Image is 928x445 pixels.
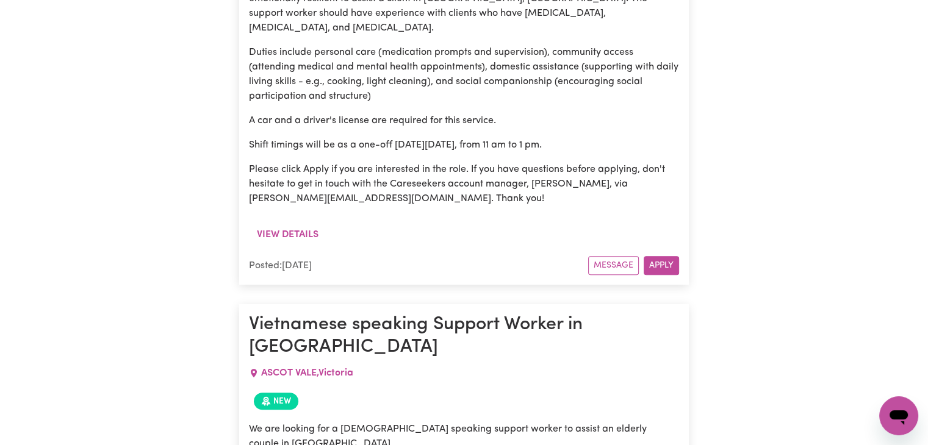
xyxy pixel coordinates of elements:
[249,258,588,273] div: Posted: [DATE]
[644,256,679,275] button: Apply for this job
[249,113,679,128] p: A car and a driver's license are required for this service.
[249,138,679,152] p: Shift timings will be as a one-off [DATE][DATE], from 11 am to 1 pm.
[249,162,679,206] p: Please click Apply if you are interested in the role. If you have questions before applying, don'...
[249,223,326,246] button: View details
[249,314,679,358] h1: Vietnamese speaking Support Worker in [GEOGRAPHIC_DATA]
[879,396,918,435] iframe: Button to launch messaging window
[588,256,639,275] button: Message
[249,45,679,104] p: Duties include personal care (medication prompts and supervision), community access (attending me...
[254,393,298,410] span: Job posted within the last 30 days
[261,368,353,378] span: ASCOT VALE , Victoria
